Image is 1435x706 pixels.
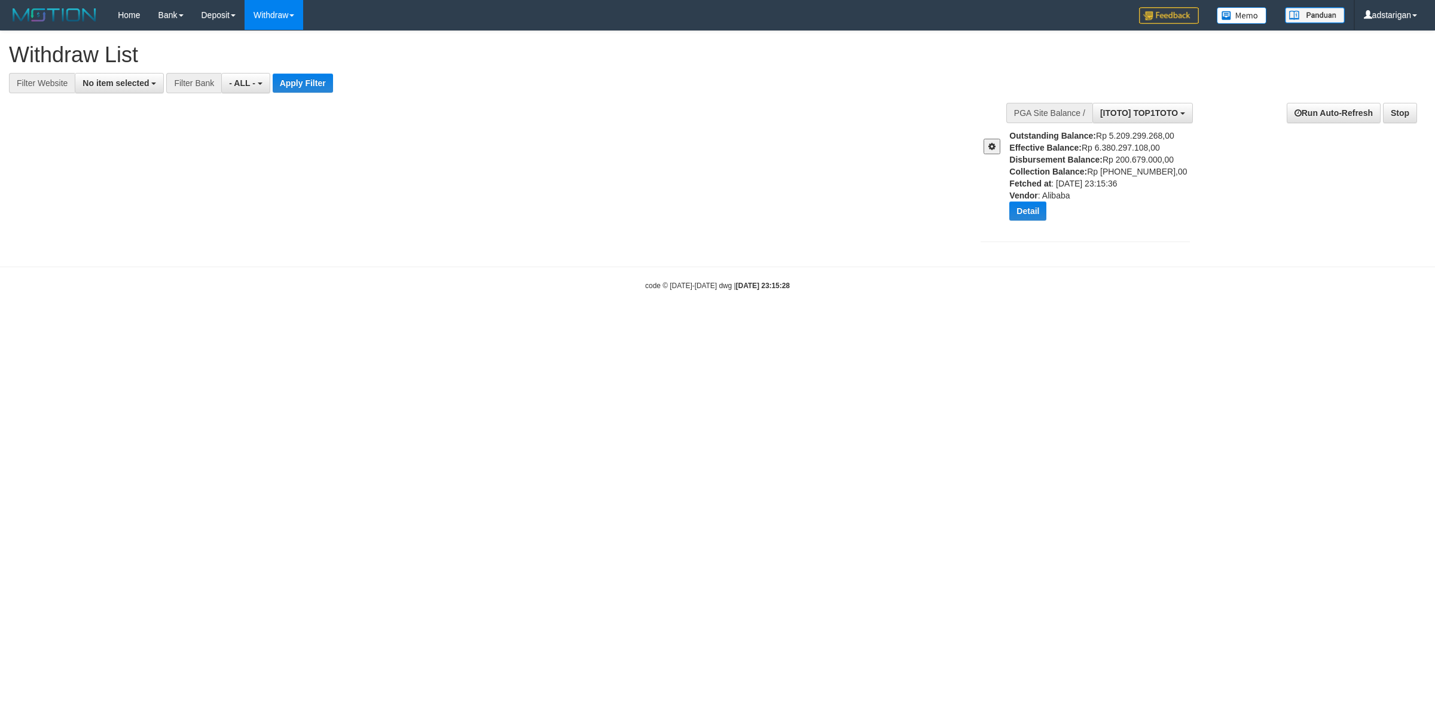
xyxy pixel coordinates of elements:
div: PGA Site Balance / [1006,103,1092,123]
span: - ALL - [229,78,255,88]
button: No item selected [75,73,164,93]
span: No item selected [83,78,149,88]
b: Outstanding Balance: [1009,131,1096,140]
button: Apply Filter [273,74,333,93]
b: Disbursement Balance: [1009,155,1103,164]
img: MOTION_logo.png [9,6,100,24]
div: Filter Bank [166,73,221,93]
strong: [DATE] 23:15:28 [736,282,790,290]
img: panduan.png [1285,7,1345,23]
img: Feedback.jpg [1139,7,1199,24]
button: [ITOTO] TOP1TOTO [1092,103,1193,123]
h1: Withdraw List [9,43,945,67]
small: code © [DATE]-[DATE] dwg | [645,282,790,290]
div: Rp 5.209.299.268,00 Rp 6.380.297.108,00 Rp 200.679.000,00 Rp [PHONE_NUMBER],00 : [DATE] 23:15:36 ... [1009,130,1199,230]
a: Run Auto-Refresh [1287,103,1381,123]
button: Detail [1009,201,1046,221]
b: Fetched at [1009,179,1051,188]
img: Button%20Memo.svg [1217,7,1267,24]
b: Effective Balance: [1009,143,1082,152]
b: Collection Balance: [1009,167,1087,176]
b: Vendor [1009,191,1037,200]
a: Stop [1383,103,1417,123]
button: - ALL - [221,73,270,93]
div: Filter Website [9,73,75,93]
span: [ITOTO] TOP1TOTO [1100,108,1178,118]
